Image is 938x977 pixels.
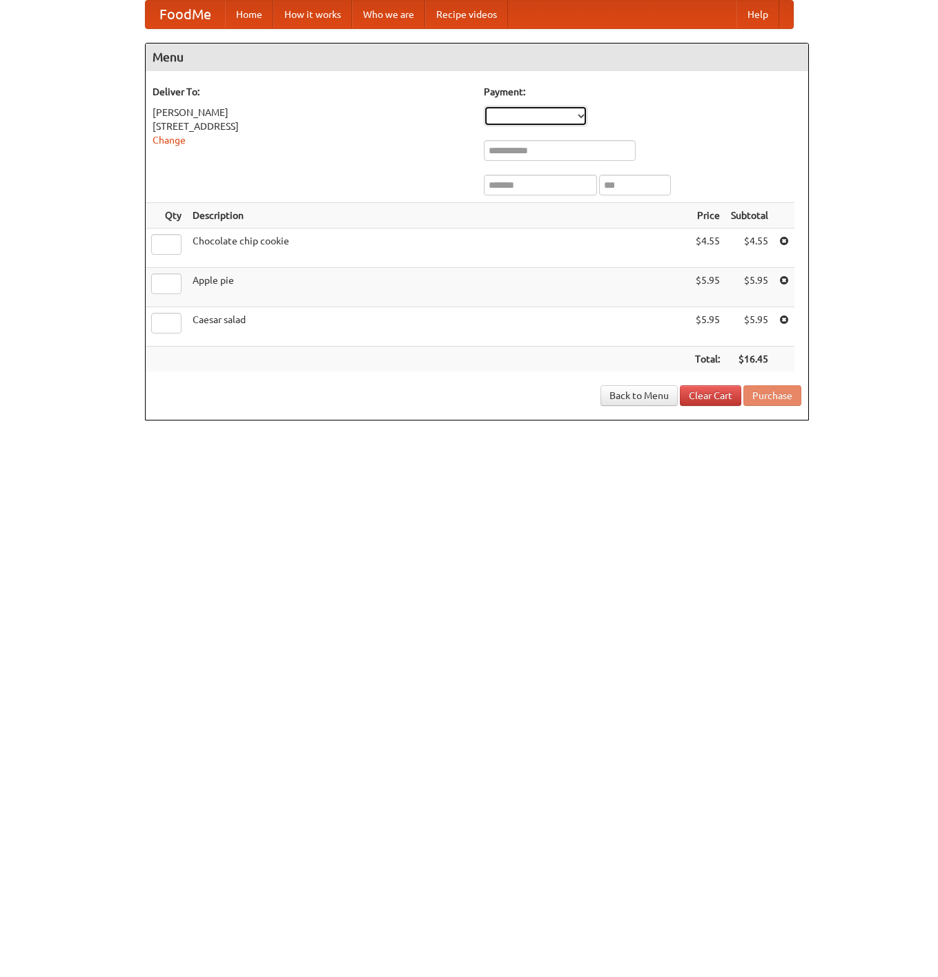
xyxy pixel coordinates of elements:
td: $5.95 [725,268,774,307]
a: Help [736,1,779,28]
div: [PERSON_NAME] [153,106,470,119]
a: Change [153,135,186,146]
a: Clear Cart [680,385,741,406]
h5: Payment: [484,85,801,99]
td: $5.95 [725,307,774,347]
a: FoodMe [146,1,225,28]
button: Purchase [743,385,801,406]
a: Recipe videos [425,1,508,28]
a: Back to Menu [600,385,678,406]
a: Home [225,1,273,28]
td: $4.55 [690,229,725,268]
td: $5.95 [690,307,725,347]
h4: Menu [146,43,808,71]
td: Chocolate chip cookie [187,229,690,268]
h5: Deliver To: [153,85,470,99]
th: $16.45 [725,347,774,372]
td: Apple pie [187,268,690,307]
th: Price [690,203,725,229]
td: $4.55 [725,229,774,268]
th: Total: [690,347,725,372]
th: Qty [146,203,187,229]
div: [STREET_ADDRESS] [153,119,470,133]
th: Description [187,203,690,229]
td: Caesar salad [187,307,690,347]
td: $5.95 [690,268,725,307]
a: Who we are [352,1,425,28]
a: How it works [273,1,352,28]
th: Subtotal [725,203,774,229]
